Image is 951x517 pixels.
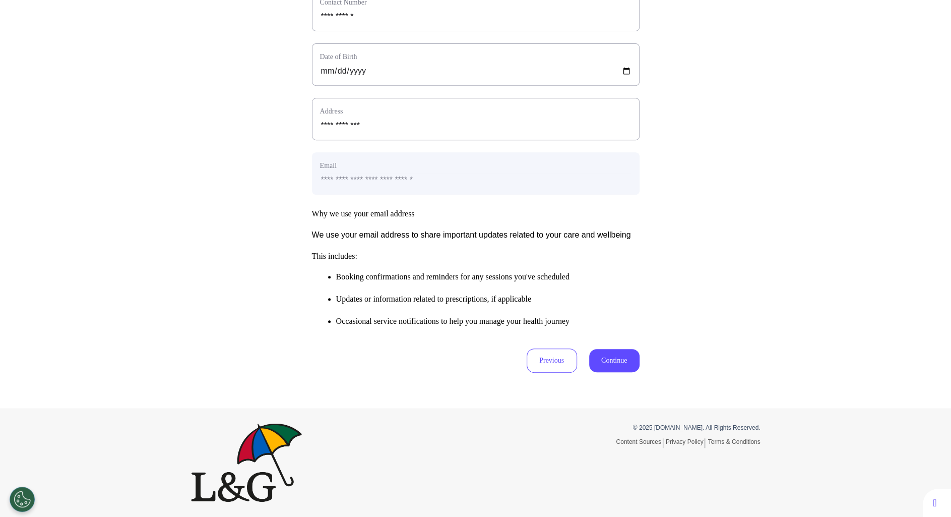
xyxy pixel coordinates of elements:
[708,438,760,445] a: Terms & Conditions
[312,251,640,261] h3: This includes:
[320,106,631,117] label: Address
[336,293,640,305] li: Updates or information related to prescriptions, if applicable
[483,423,760,432] p: © 2025 [DOMAIN_NAME]. All Rights Reserved.
[616,438,663,448] a: Content Sources
[336,315,640,327] li: Occasional service notifications to help you manage your health journey
[320,51,631,62] label: Date of Birth
[589,349,640,372] button: Continue
[312,229,640,241] p: We use your email address to share important updates related to your care and wellbeing
[312,209,640,218] h3: Why we use your email address
[320,160,631,171] label: Email
[10,487,35,512] button: Open Preferences
[666,438,706,448] a: Privacy Policy
[336,271,640,283] li: Booking confirmations and reminders for any sessions you've scheduled
[527,349,577,373] button: Previous
[191,423,302,502] img: Spectrum.Life logo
